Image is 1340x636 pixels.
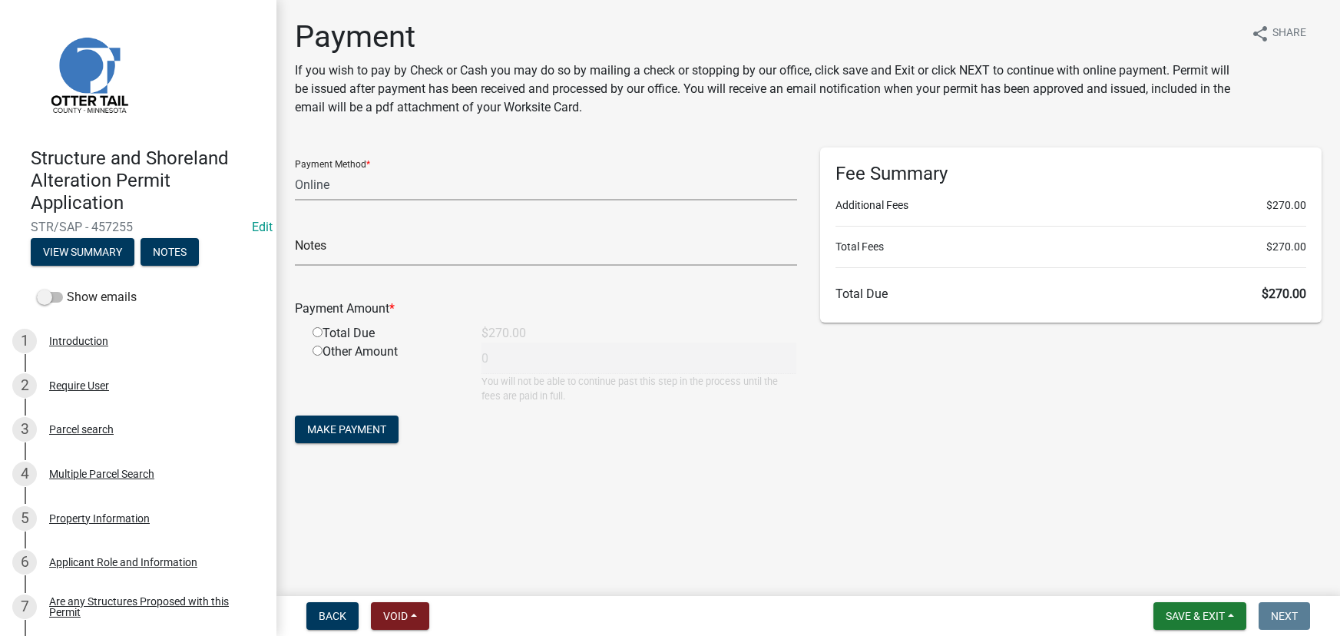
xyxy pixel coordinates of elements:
[12,373,37,398] div: 2
[49,513,150,524] div: Property Information
[12,550,37,575] div: 6
[1251,25,1269,43] i: share
[1262,287,1306,301] span: $270.00
[49,557,197,568] div: Applicant Role and Information
[319,610,346,622] span: Back
[12,329,37,353] div: 1
[12,462,37,486] div: 4
[1266,239,1306,255] span: $270.00
[49,336,108,346] div: Introduction
[383,610,408,622] span: Void
[31,238,134,266] button: View Summary
[49,469,154,479] div: Multiple Parcel Search
[1239,18,1318,48] button: shareShare
[283,300,809,318] div: Payment Amount
[49,424,114,435] div: Parcel search
[295,416,399,443] button: Make Payment
[1272,25,1306,43] span: Share
[295,18,1239,55] h1: Payment
[835,197,1307,214] li: Additional Fees
[835,287,1307,301] h6: Total Due
[1166,610,1225,622] span: Save & Exit
[301,324,470,343] div: Total Due
[1271,610,1298,622] span: Next
[835,239,1307,255] li: Total Fees
[31,247,134,260] wm-modal-confirm: Summary
[49,596,252,618] div: Are any Structures Proposed with this Permit
[252,220,273,234] a: Edit
[12,417,37,442] div: 3
[1259,602,1310,630] button: Next
[371,602,429,630] button: Void
[301,343,470,403] div: Other Amount
[1153,602,1246,630] button: Save & Exit
[252,220,273,234] wm-modal-confirm: Edit Application Number
[31,220,246,234] span: STR/SAP - 457255
[1266,197,1306,214] span: $270.00
[12,506,37,531] div: 5
[31,147,264,214] h4: Structure and Shoreland Alteration Permit Application
[49,380,109,391] div: Require User
[37,288,137,306] label: Show emails
[306,602,359,630] button: Back
[307,423,386,436] span: Make Payment
[141,247,199,260] wm-modal-confirm: Notes
[835,163,1307,185] h6: Fee Summary
[31,16,146,131] img: Otter Tail County, Minnesota
[141,238,199,266] button: Notes
[12,595,37,619] div: 7
[295,61,1239,117] p: If you wish to pay by Check or Cash you may do so by mailing a check or stopping by our office, c...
